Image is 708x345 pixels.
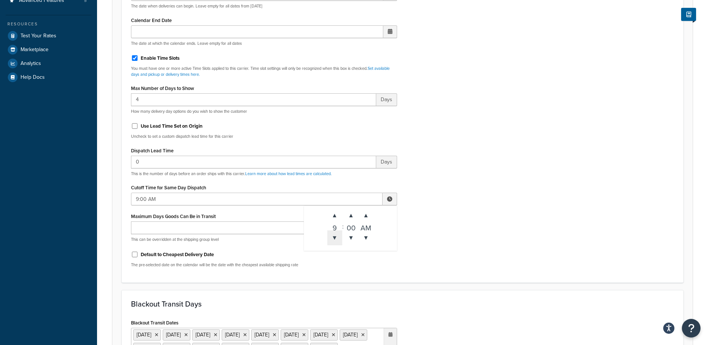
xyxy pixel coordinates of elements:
div: Resources [6,21,91,27]
label: Dispatch Lead Time [131,148,174,153]
a: Set available days and pickup or delivery times here. [131,65,390,77]
p: This is the number of days before an order ships with this carrier. [131,171,397,177]
span: Help Docs [21,74,45,81]
li: [DATE] [192,329,220,341]
label: Default to Cheapest Delivery Date [141,251,214,258]
span: ▼ [327,230,342,245]
p: The date when deliveries can begin. Leave empty for all dates from [DATE] [131,3,397,9]
p: The date at which the calendar ends. Leave empty for all dates [131,41,397,46]
a: Learn more about how lead times are calculated. [245,171,332,177]
p: The pre-selected date on the calendar will be the date with the cheapest available shipping rate [131,262,397,268]
label: Blackout Transit Dates [131,320,178,326]
span: Days [376,156,397,168]
div: 9 [327,223,342,230]
span: ▼ [359,230,374,245]
span: Days [376,93,397,106]
label: Cutoff Time for Same Day Dispatch [131,185,206,190]
li: [DATE] [133,329,161,341]
span: Analytics [21,60,41,67]
span: ▲ [344,208,359,223]
label: Use Lead Time Set on Origin [141,123,203,130]
p: How many delivery day options do you wish to show the customer [131,109,397,114]
h3: Blackout Transit Days [131,300,674,308]
label: Maximum Days Goods Can Be in Transit [131,214,216,219]
a: Test Your Rates [6,29,91,43]
div: AM [359,223,374,230]
li: [DATE] [163,329,190,341]
button: Show Help Docs [681,8,696,21]
label: Calendar End Date [131,18,172,23]
li: [DATE] [310,329,338,341]
li: [DATE] [281,329,308,341]
span: ▲ [359,208,374,223]
button: Open Resource Center [682,319,701,338]
div: : [342,208,344,245]
label: Enable Time Slots [141,55,180,62]
p: You must have one or more active Time Slots applied to this carrier. Time slot settings will only... [131,66,397,77]
span: ▲ [327,208,342,223]
li: [DATE] [340,329,367,341]
span: Marketplace [21,47,49,53]
p: Uncheck to set a custom dispatch lead time for this carrier [131,134,397,139]
li: [DATE] [251,329,279,341]
span: Test Your Rates [21,33,56,39]
span: ▼ [344,230,359,245]
label: Max Number of Days to Show [131,86,194,91]
a: Help Docs [6,71,91,84]
a: Analytics [6,57,91,70]
li: [DATE] [222,329,249,341]
a: Marketplace [6,43,91,56]
div: 00 [344,223,359,230]
p: This can be overridden at the shipping group level [131,237,397,242]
